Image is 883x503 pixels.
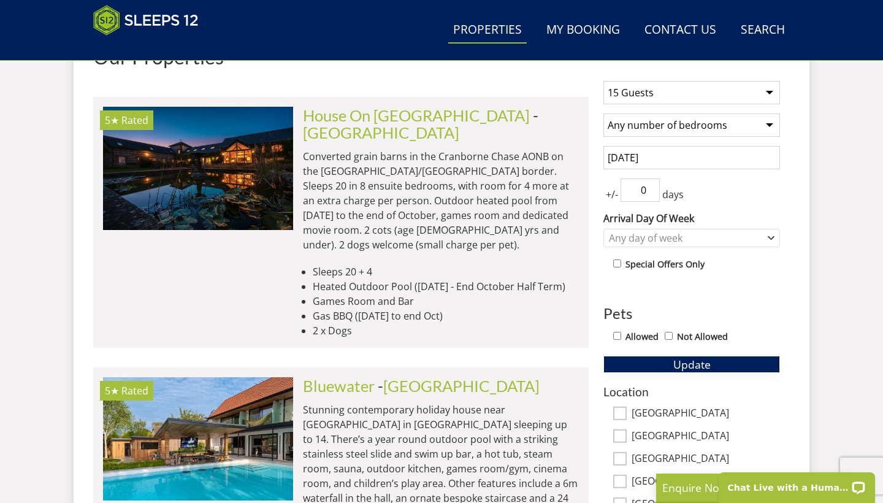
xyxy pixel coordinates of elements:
[660,187,686,202] span: days
[677,330,728,344] label: Not Allowed
[93,46,589,67] h1: Our Properties
[303,106,530,125] a: House On [GEOGRAPHIC_DATA]
[603,211,780,226] label: Arrival Day Of Week
[662,480,846,496] p: Enquire Now
[673,357,711,372] span: Update
[632,407,780,421] label: [GEOGRAPHIC_DATA]
[632,453,780,466] label: [GEOGRAPHIC_DATA]
[313,323,579,338] li: 2 x Dogs
[603,187,621,202] span: +/-
[121,113,148,127] span: Rated
[313,279,579,294] li: Heated Outdoor Pool ([DATE] - End October Half Term)
[303,123,459,142] a: [GEOGRAPHIC_DATA]
[625,258,705,271] label: Special Offers Only
[313,294,579,309] li: Games Room and Bar
[87,43,216,53] iframe: Customer reviews powered by Trustpilot
[313,264,579,279] li: Sleeps 20 + 4
[640,17,721,44] a: Contact Us
[603,356,780,373] button: Update
[313,309,579,323] li: Gas BBQ ([DATE] to end Oct)
[632,475,780,489] label: [GEOGRAPHIC_DATA]
[303,106,538,142] span: -
[103,107,293,229] a: 5★ Rated
[383,377,540,395] a: [GEOGRAPHIC_DATA]
[541,17,625,44] a: My Booking
[448,17,527,44] a: Properties
[103,377,293,500] a: 5★ Rated
[103,377,293,500] img: bluewater-bristol-holiday-accomodation-home-stays-8.original.jpg
[105,384,119,397] span: Bluewater has a 5 star rating under the Quality in Tourism Scheme
[103,107,293,229] img: house-on-the-hill-large-holiday-home-accommodation-wiltshire-sleeps-16.original.jpg
[594,46,790,63] span: Search
[632,430,780,443] label: [GEOGRAPHIC_DATA]
[736,17,790,44] a: Search
[121,384,148,397] span: Rated
[603,146,780,169] input: Arrival Date
[603,305,780,321] h3: Pets
[378,377,540,395] span: -
[603,385,780,398] h3: Location
[625,330,659,344] label: Allowed
[606,231,765,245] div: Any day of week
[711,464,883,503] iframe: LiveChat chat widget
[93,5,199,36] img: Sleeps 12
[303,377,375,395] a: Bluewater
[603,229,780,247] div: Combobox
[105,113,119,127] span: House On The Hill has a 5 star rating under the Quality in Tourism Scheme
[303,149,579,252] p: Converted grain barns in the Cranborne Chase AONB on the [GEOGRAPHIC_DATA]/[GEOGRAPHIC_DATA] bord...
